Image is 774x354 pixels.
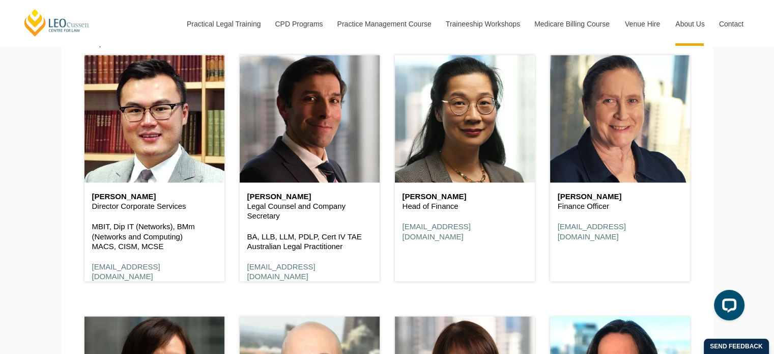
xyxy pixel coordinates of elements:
[267,2,329,46] a: CPD Programs
[247,262,316,281] a: [EMAIL_ADDRESS][DOMAIN_NAME]
[527,2,617,46] a: Medicare Billing Course
[179,2,268,46] a: Practical Legal Training
[403,193,527,201] h6: [PERSON_NAME]
[558,193,682,201] h6: [PERSON_NAME]
[558,201,682,211] p: Finance Officer
[247,193,372,201] h6: [PERSON_NAME]
[330,2,438,46] a: Practice Management Course
[92,262,160,281] a: [EMAIL_ADDRESS][DOMAIN_NAME]
[247,201,372,221] p: Legal Counsel and Company Secretary
[403,201,527,211] p: Head of Finance
[403,222,471,240] a: [EMAIL_ADDRESS][DOMAIN_NAME]
[438,2,527,46] a: Traineeship Workshops
[617,2,668,46] a: Venue Hire
[23,8,91,37] a: [PERSON_NAME] Centre for Law
[92,221,217,251] p: MBIT, Dip IT (Networks), BMm (Networks and Computing) MACS, CISM, MCSE
[92,201,217,211] p: Director Corporate Services
[668,2,711,46] a: About Us
[706,286,749,329] iframe: LiveChat chat widget
[92,193,217,201] h6: [PERSON_NAME]
[247,231,372,251] p: BA, LLB, LLM, PDLP, Cert IV TAE Australian Legal Practitioner
[558,222,626,240] a: [EMAIL_ADDRESS][DOMAIN_NAME]
[711,2,751,46] a: Contact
